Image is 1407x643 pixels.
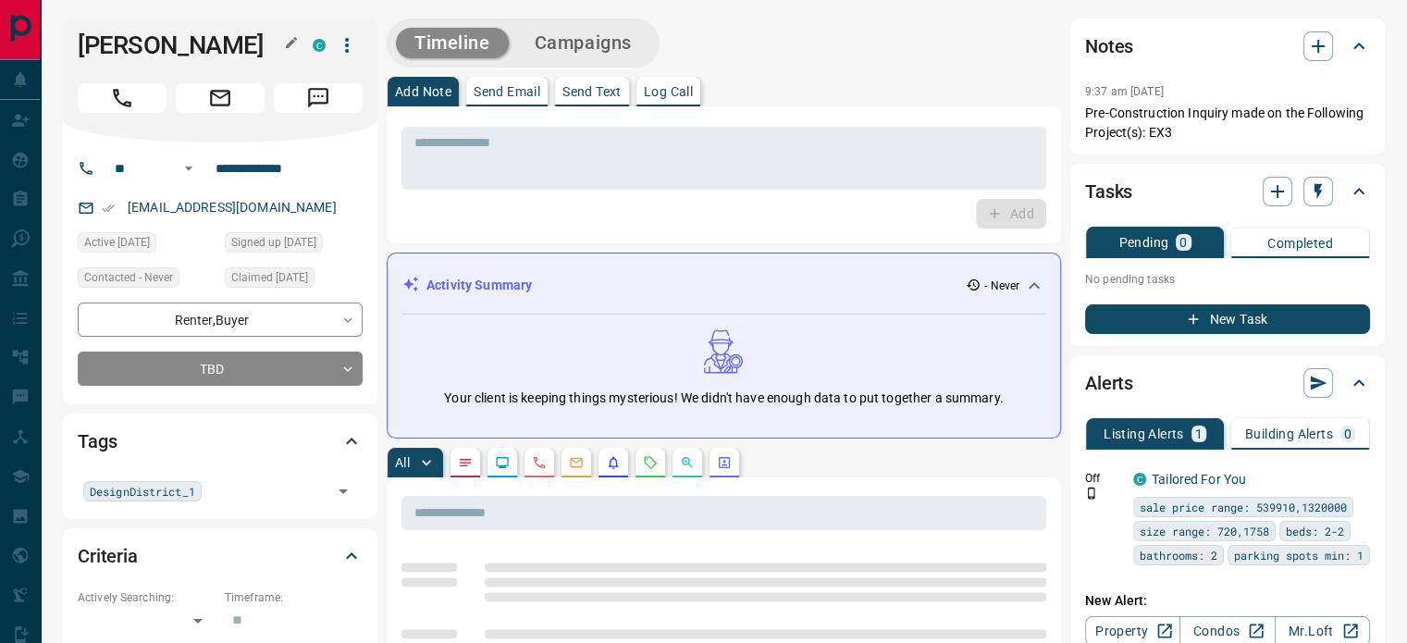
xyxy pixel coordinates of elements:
svg: Calls [532,455,547,470]
button: Open [330,478,356,504]
svg: Opportunities [680,455,695,470]
span: Claimed [DATE] [231,268,308,287]
svg: Agent Actions [717,455,732,470]
svg: Email Verified [102,202,115,215]
span: DesignDistrict_1 [90,482,195,501]
p: Send Email [474,85,540,98]
div: Wed Sep 04 2019 [225,232,363,258]
button: New Task [1085,304,1370,334]
p: Log Call [644,85,693,98]
span: Active [DATE] [84,233,150,252]
p: Pre-Construction Inquiry made on the Following Project(s): EX3 [1085,104,1370,142]
span: sale price range: 539910,1320000 [1140,498,1347,516]
svg: Requests [643,455,658,470]
span: size range: 720,1758 [1140,522,1269,540]
span: Email [176,83,265,113]
div: TBD [78,352,363,386]
div: Activity Summary- Never [402,268,1045,303]
div: condos.ca [313,39,326,52]
svg: Push Notification Only [1085,487,1098,500]
svg: Notes [458,455,473,470]
div: Wed Sep 04 2019 [225,267,363,293]
h2: Criteria [78,541,138,571]
p: 9:37 am [DATE] [1085,85,1164,98]
div: Notes [1085,24,1370,68]
p: - Never [984,278,1019,294]
p: Timeframe: [225,589,363,606]
div: Tasks [1085,169,1370,214]
p: Building Alerts [1245,427,1333,440]
svg: Listing Alerts [606,455,621,470]
span: Call [78,83,167,113]
p: Add Note [395,85,451,98]
button: Open [178,157,200,179]
span: beds: 2-2 [1286,522,1344,540]
p: No pending tasks [1085,266,1370,293]
div: Sat Sep 03 2022 [78,232,216,258]
p: 0 [1344,427,1351,440]
h2: Tags [78,427,117,456]
p: Completed [1267,237,1333,250]
button: Timeline [396,28,509,58]
a: [EMAIL_ADDRESS][DOMAIN_NAME] [128,200,337,215]
p: Activity Summary [426,276,532,295]
p: All [395,456,410,469]
p: Actively Searching: [78,589,216,606]
p: New Alert: [1085,591,1370,611]
svg: Emails [569,455,584,470]
p: 1 [1195,427,1203,440]
button: Campaigns [516,28,650,58]
span: bathrooms: 2 [1140,546,1217,564]
a: Tailored For You [1152,472,1246,487]
p: Your client is keeping things mysterious! We didn't have enough data to put together a summary. [444,389,1003,408]
span: Message [274,83,363,113]
div: condos.ca [1133,473,1146,486]
p: Off [1085,470,1122,487]
p: Listing Alerts [1104,427,1184,440]
p: Pending [1118,236,1168,249]
div: Renter , Buyer [78,303,363,337]
p: 0 [1179,236,1187,249]
h2: Notes [1085,31,1133,61]
span: parking spots min: 1 [1234,546,1364,564]
h2: Alerts [1085,368,1133,398]
span: Contacted - Never [84,268,173,287]
span: Signed up [DATE] [231,233,316,252]
div: Alerts [1085,361,1370,405]
svg: Lead Browsing Activity [495,455,510,470]
div: Tags [78,419,363,464]
h1: [PERSON_NAME] [78,31,285,60]
div: Criteria [78,534,363,578]
p: Send Text [562,85,622,98]
h2: Tasks [1085,177,1132,206]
